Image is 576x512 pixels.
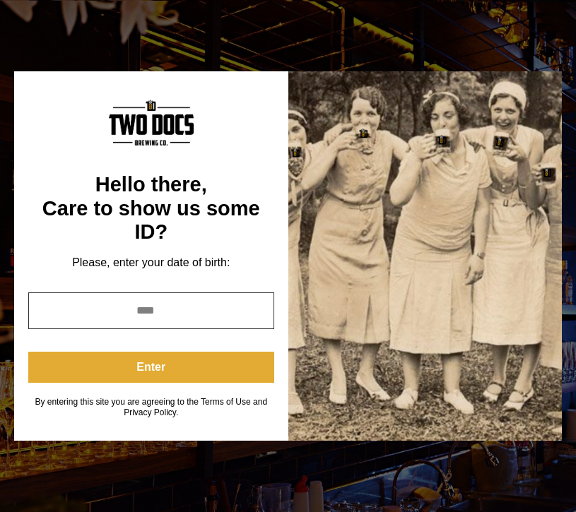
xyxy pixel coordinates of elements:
[28,256,274,270] div: Please, enter your date of birth:
[109,100,194,145] img: Content Logo
[28,173,274,244] div: Hello there, Care to show us some ID?
[28,352,274,383] button: Enter
[28,397,274,418] div: By entering this site you are agreeing to the Terms of Use and Privacy Policy.
[28,292,274,329] input: year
